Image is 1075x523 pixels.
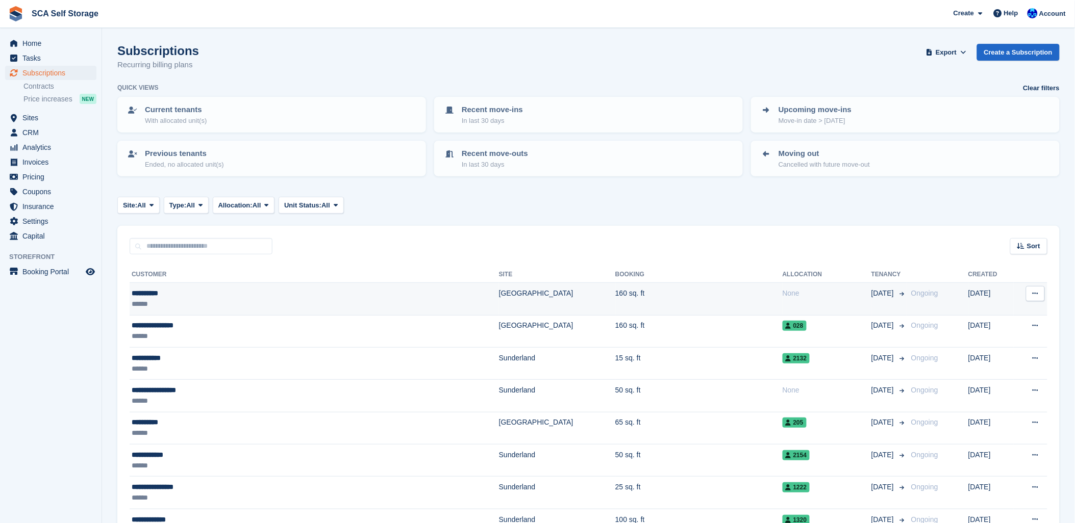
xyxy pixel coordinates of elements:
[5,66,96,80] a: menu
[499,380,615,412] td: Sunderland
[321,200,330,211] span: All
[968,444,1014,477] td: [DATE]
[22,265,84,279] span: Booking Portal
[23,93,96,104] a: Price increases NEW
[499,315,615,347] td: [GEOGRAPHIC_DATA]
[22,229,84,243] span: Capital
[23,82,96,91] a: Contracts
[783,288,871,299] div: None
[462,148,528,160] p: Recent move-outs
[5,140,96,154] a: menu
[5,125,96,140] a: menu
[22,125,84,140] span: CRM
[779,104,852,116] p: Upcoming move-ins
[615,380,783,412] td: 50 sq. ft
[117,44,199,58] h1: Subscriptions
[968,315,1014,347] td: [DATE]
[911,386,938,394] span: Ongoing
[779,116,852,126] p: Move-in date > [DATE]
[911,451,938,459] span: Ongoing
[284,200,321,211] span: Unit Status:
[783,482,810,492] span: 1222
[462,104,523,116] p: Recent move-ins
[968,267,1014,283] th: Created
[779,148,870,160] p: Moving out
[968,477,1014,509] td: [DATE]
[783,353,810,363] span: 2132
[22,199,84,214] span: Insurance
[186,200,195,211] span: All
[911,321,938,329] span: Ongoing
[615,347,783,379] td: 15 sq. ft
[213,197,275,214] button: Allocation: All
[5,155,96,169] a: menu
[783,450,810,460] span: 2154
[253,200,261,211] span: All
[783,267,871,283] th: Allocation
[871,320,896,331] span: [DATE]
[117,83,159,92] h6: Quick views
[22,214,84,228] span: Settings
[968,380,1014,412] td: [DATE]
[615,283,783,315] td: 160 sq. ft
[5,51,96,65] a: menu
[164,197,209,214] button: Type: All
[499,412,615,444] td: [GEOGRAPHIC_DATA]
[145,160,224,170] p: Ended, no allocated unit(s)
[871,385,896,396] span: [DATE]
[499,283,615,315] td: [GEOGRAPHIC_DATA]
[615,315,783,347] td: 160 sq. ft
[8,6,23,21] img: stora-icon-8386f47178a22dfd0bd8f6a31ec36ba5ce8667c1dd55bd0f319d3a0aa187defe.svg
[5,229,96,243] a: menu
[1028,8,1038,18] img: Kelly Neesham
[911,483,938,491] span: Ongoing
[462,116,523,126] p: In last 30 days
[871,482,896,492] span: [DATE]
[499,477,615,509] td: Sunderland
[218,200,253,211] span: Allocation:
[1004,8,1018,18] span: Help
[936,47,957,58] span: Export
[752,98,1059,132] a: Upcoming move-ins Move-in date > [DATE]
[871,353,896,363] span: [DATE]
[924,44,969,61] button: Export
[615,444,783,477] td: 50 sq. ft
[968,347,1014,379] td: [DATE]
[871,450,896,460] span: [DATE]
[783,417,807,428] span: 205
[118,98,425,132] a: Current tenants With allocated unit(s)
[169,200,187,211] span: Type:
[499,444,615,477] td: Sunderland
[783,385,871,396] div: None
[783,321,807,331] span: 028
[1039,9,1066,19] span: Account
[911,354,938,362] span: Ongoing
[22,185,84,199] span: Coupons
[435,142,742,175] a: Recent move-outs In last 30 days
[137,200,146,211] span: All
[977,44,1060,61] a: Create a Subscription
[1023,83,1060,93] a: Clear filters
[615,267,783,283] th: Booking
[145,104,207,116] p: Current tenants
[462,160,528,170] p: In last 30 days
[279,197,343,214] button: Unit Status: All
[23,94,72,104] span: Price increases
[5,199,96,214] a: menu
[5,111,96,125] a: menu
[117,197,160,214] button: Site: All
[80,94,96,104] div: NEW
[22,36,84,50] span: Home
[968,283,1014,315] td: [DATE]
[22,111,84,125] span: Sites
[118,142,425,175] a: Previous tenants Ended, no allocated unit(s)
[123,200,137,211] span: Site:
[911,418,938,426] span: Ongoing
[130,267,499,283] th: Customer
[5,170,96,184] a: menu
[5,214,96,228] a: menu
[615,412,783,444] td: 65 sq. ft
[5,185,96,199] a: menu
[22,66,84,80] span: Subscriptions
[22,170,84,184] span: Pricing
